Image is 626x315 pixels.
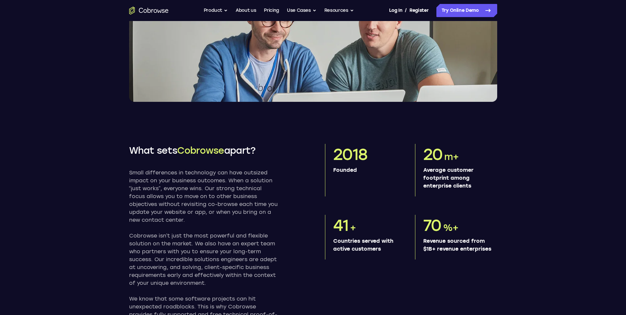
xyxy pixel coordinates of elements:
p: Cobrowse isn’t just the most powerful and flexible solution on the market. We also have an expert... [129,232,278,287]
p: Countries served with active customers [333,237,402,253]
p: Average customer footprint among enterprise clients [423,166,492,190]
span: / [405,7,407,14]
span: 20 [423,145,443,164]
button: Resources [324,4,354,17]
button: Use Cases [287,4,316,17]
p: Revenue sourced from $1B+ revenue enterprises [423,237,492,253]
a: About us [236,4,256,17]
a: Try Online Demo [436,4,497,17]
span: Cobrowse [177,145,224,156]
span: 70 [423,216,442,235]
p: Founded [333,166,402,174]
h2: What sets apart? [129,144,278,157]
a: Go to the home page [129,7,169,14]
span: m+ [444,151,459,162]
a: Log In [389,4,402,17]
span: %+ [443,222,459,233]
span: + [350,222,356,233]
button: Product [204,4,228,17]
a: Pricing [264,4,279,17]
a: Register [409,4,429,17]
span: 2018 [333,145,367,164]
span: 41 [333,216,349,235]
p: Small differences in technology can have outsized impact on your business outcomes. When a soluti... [129,169,278,224]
